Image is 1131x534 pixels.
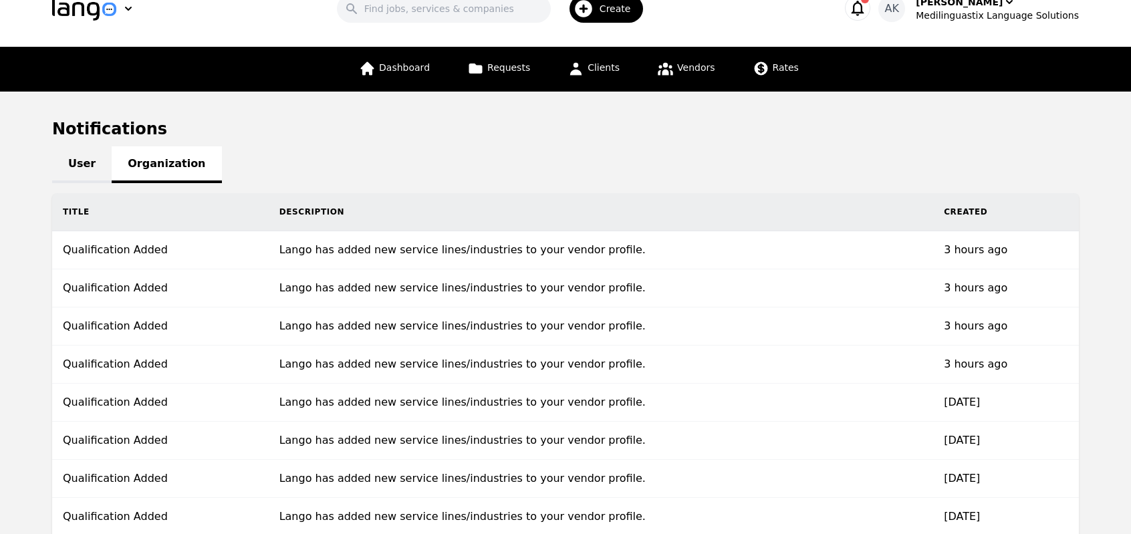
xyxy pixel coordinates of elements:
td: Qualification Added [52,346,269,384]
span: AK [885,1,899,17]
span: Clients [588,62,620,73]
a: Rates [745,47,807,92]
h1: Notifications [52,118,1079,140]
span: Dashboard [379,62,430,73]
td: Lango has added new service lines/industries to your vendor profile. [269,422,934,460]
time: 3 hours ago [944,319,1007,332]
td: Lango has added new service lines/industries to your vendor profile. [269,269,934,307]
time: 3 hours ago [944,281,1007,294]
td: Lango has added new service lines/industries to your vendor profile. [269,460,934,498]
span: Vendors [677,62,715,73]
time: [DATE] [944,396,980,408]
td: Lango has added new service lines/industries to your vendor profile. [269,231,934,269]
td: Qualification Added [52,460,269,498]
span: Create [600,2,640,15]
th: Created [933,193,1079,231]
span: Rates [773,62,799,73]
a: Dashboard [351,47,438,92]
div: Medilinguastix Language Solutions [916,9,1079,22]
span: Requests [487,62,530,73]
th: Title [52,193,269,231]
a: Vendors [649,47,723,92]
a: User [52,146,112,183]
td: Lango has added new service lines/industries to your vendor profile. [269,384,934,422]
td: Qualification Added [52,307,269,346]
time: [DATE] [944,434,980,446]
a: Requests [459,47,538,92]
td: Lango has added new service lines/industries to your vendor profile. [269,346,934,384]
td: Qualification Added [52,422,269,460]
time: 3 hours ago [944,358,1007,370]
a: Clients [559,47,628,92]
th: Description [269,193,934,231]
time: [DATE] [944,510,980,523]
time: [DATE] [944,472,980,485]
time: 3 hours ago [944,243,1007,256]
td: Lango has added new service lines/industries to your vendor profile. [269,307,934,346]
td: Qualification Added [52,231,269,269]
td: Qualification Added [52,269,269,307]
td: Qualification Added [52,384,269,422]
